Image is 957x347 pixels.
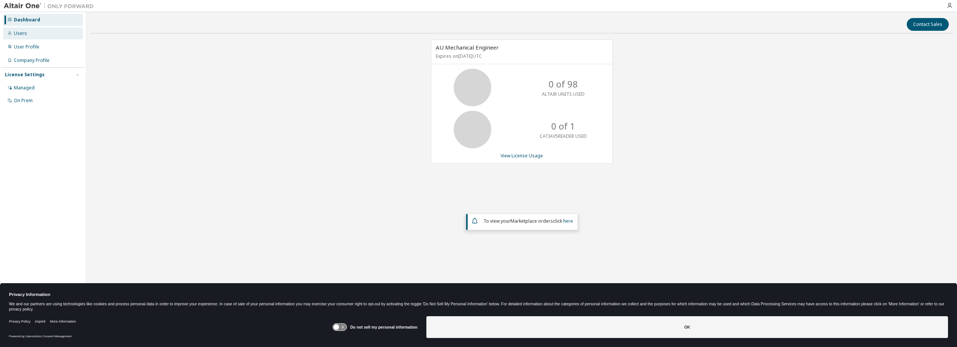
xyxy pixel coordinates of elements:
[501,152,543,159] a: View License Usage
[551,120,575,133] p: 0 of 1
[436,53,606,59] p: Expires on [DATE] UTC
[14,44,39,50] div: User Profile
[510,218,553,224] em: Marketplace orders
[483,218,573,224] span: To view your click
[549,78,578,91] p: 0 of 98
[14,17,40,23] div: Dashboard
[542,91,585,97] p: ALTAIR UNITS USED
[14,57,49,63] div: Company Profile
[5,72,45,78] div: License Settings
[4,2,97,10] img: Altair One
[540,133,587,139] p: CATIAV5READER USED
[14,30,27,36] div: Users
[907,18,949,31] button: Contact Sales
[563,218,573,224] a: here
[14,98,33,104] div: On Prem
[14,85,34,91] div: Managed
[436,44,499,51] span: AU Mechanical Engineer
